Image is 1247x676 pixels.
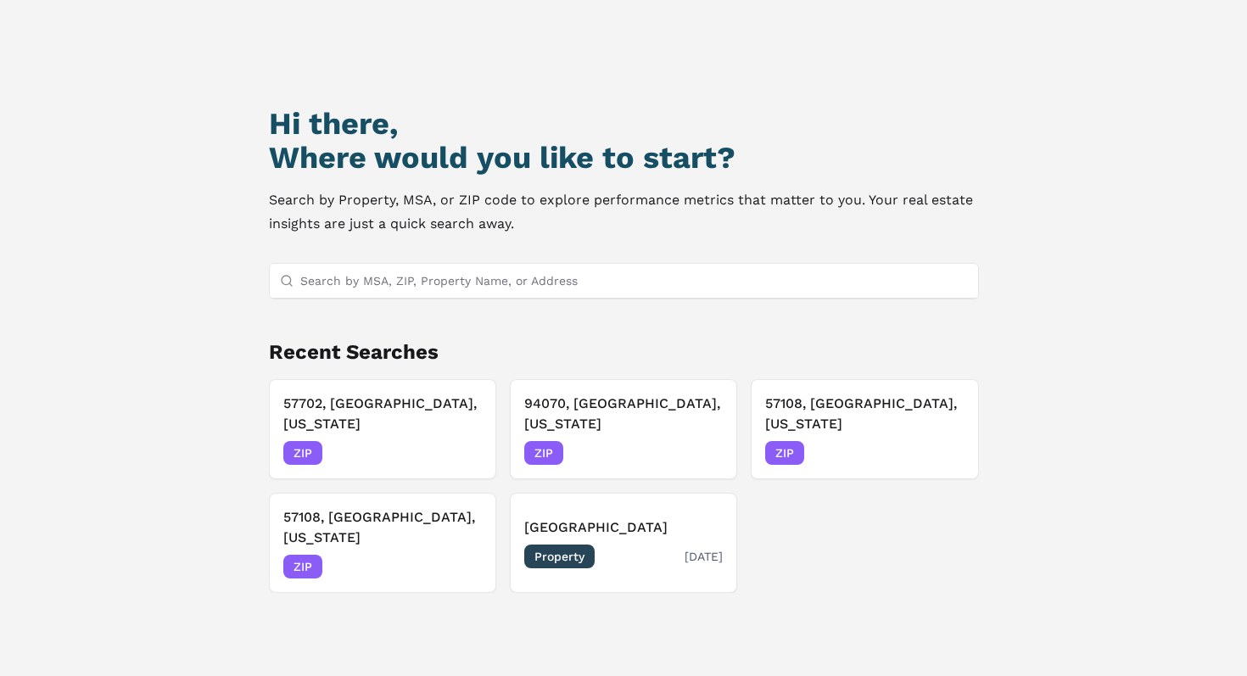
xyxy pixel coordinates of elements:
[524,441,563,465] span: ZIP
[269,338,979,366] h2: Recent Searches
[444,444,482,461] span: [DATE]
[926,444,965,461] span: [DATE]
[751,379,978,479] button: 57108, [GEOGRAPHIC_DATA], [US_STATE]ZIP[DATE]
[300,264,968,298] input: Search by MSA, ZIP, Property Name, or Address
[765,441,804,465] span: ZIP
[524,394,723,434] h3: 94070, [GEOGRAPHIC_DATA], [US_STATE]
[685,444,723,461] span: [DATE]
[283,441,322,465] span: ZIP
[269,493,496,593] button: 57108, [GEOGRAPHIC_DATA], [US_STATE]ZIP[DATE]
[283,394,482,434] h3: 57702, [GEOGRAPHIC_DATA], [US_STATE]
[283,555,322,578] span: ZIP
[283,507,482,548] h3: 57108, [GEOGRAPHIC_DATA], [US_STATE]
[269,379,496,479] button: 57702, [GEOGRAPHIC_DATA], [US_STATE]ZIP[DATE]
[510,493,737,593] button: [GEOGRAPHIC_DATA]Property[DATE]
[269,188,979,236] p: Search by Property, MSA, or ZIP code to explore performance metrics that matter to you. Your real...
[685,548,723,565] span: [DATE]
[524,545,595,568] span: Property
[444,558,482,575] span: [DATE]
[524,517,723,538] h3: [GEOGRAPHIC_DATA]
[269,107,979,141] h1: Hi there,
[765,394,964,434] h3: 57108, [GEOGRAPHIC_DATA], [US_STATE]
[269,141,979,175] h2: Where would you like to start?
[510,379,737,479] button: 94070, [GEOGRAPHIC_DATA], [US_STATE]ZIP[DATE]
